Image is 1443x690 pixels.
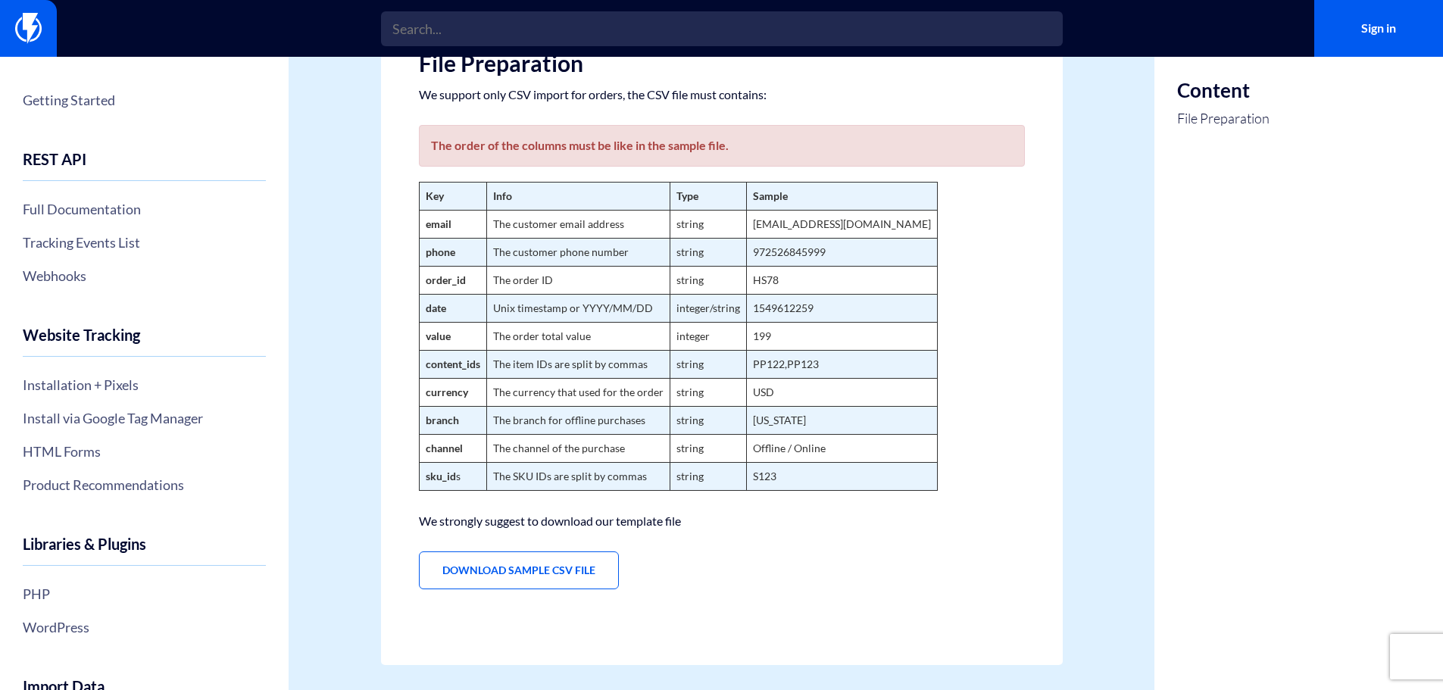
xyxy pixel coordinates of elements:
td: integer/string [670,295,746,323]
td: integer [670,323,746,351]
a: Install via Google Tag Manager [23,405,266,431]
td: The customer email address [486,211,670,239]
strong: phone [426,245,455,258]
td: The customer phone number [486,239,670,267]
td: string [670,435,746,463]
td: string [670,239,746,267]
h3: Content [1177,80,1270,101]
a: PHP [23,581,266,607]
strong: content_ids [426,357,480,370]
td: The branch for offline purchases [486,407,670,435]
td: PP122,PP123 [746,351,937,379]
td: The currency that used for the order [486,379,670,407]
td: S123 [746,463,937,491]
strong: Sample [753,189,788,202]
td: [US_STATE] [746,407,937,435]
td: string [670,267,746,295]
h4: REST API [23,151,266,181]
td: string [670,379,746,407]
a: Installation + Pixels [23,372,266,398]
a: Download Sample CSV File [419,551,619,589]
strong: channel [426,442,463,454]
a: Product Recommendations [23,472,266,498]
td: HS78 [746,267,937,295]
td: The SKU IDs are split by commas [486,463,670,491]
p: We strongly suggest to download our template file [419,514,1025,529]
p: We support only CSV import for orders, the CSV file must contains: [419,87,1025,102]
a: Full Documentation [23,196,266,222]
td: s [419,463,486,491]
strong: sku_id [426,470,456,482]
strong: value [426,329,451,342]
td: 1549612259 [746,295,937,323]
a: File Preparation [1177,109,1270,129]
td: [EMAIL_ADDRESS][DOMAIN_NAME] [746,211,937,239]
strong: branch [426,414,459,426]
strong: Type [676,189,698,202]
a: Webhooks [23,263,266,289]
h2: File Preparation [419,51,1025,76]
a: HTML Forms [23,439,266,464]
strong: email [426,217,451,230]
strong: date [426,301,446,314]
td: The order total value [486,323,670,351]
a: Getting Started [23,87,266,113]
td: 972526845999 [746,239,937,267]
strong: currency [426,386,468,398]
td: string [670,211,746,239]
strong: Info [493,189,512,202]
td: USD [746,379,937,407]
strong: Key [426,189,444,202]
strong: order_id [426,273,466,286]
td: string [670,407,746,435]
b: The order of the columns must be like in the sample file. [431,138,729,152]
a: Tracking Events List [23,229,266,255]
td: Offline / Online [746,435,937,463]
td: The item IDs are split by commas [486,351,670,379]
input: Search... [381,11,1063,46]
td: The order ID [486,267,670,295]
a: WordPress [23,614,266,640]
td: string [670,351,746,379]
td: The channel of the purchase [486,435,670,463]
h4: Libraries & Plugins [23,535,266,566]
td: Unix timestamp or YYYY/MM/DD [486,295,670,323]
h4: Website Tracking [23,326,266,357]
td: string [670,463,746,491]
td: 199 [746,323,937,351]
